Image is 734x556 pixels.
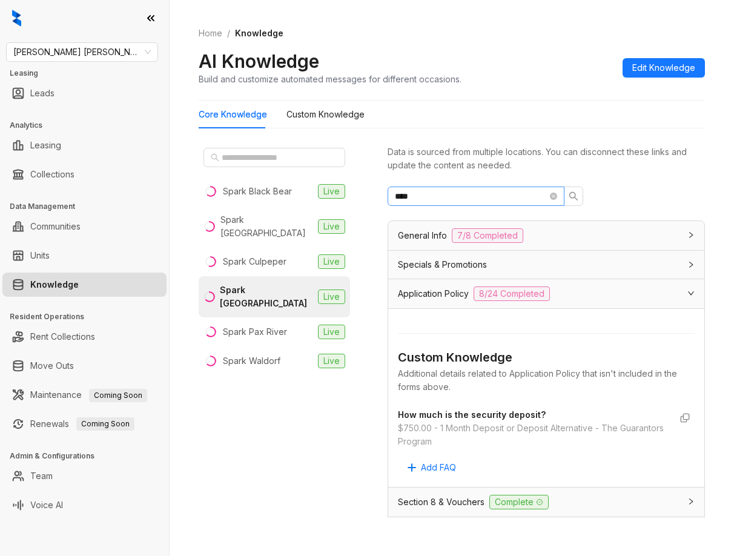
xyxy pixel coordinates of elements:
[2,162,167,187] li: Collections
[199,108,267,121] div: Core Knowledge
[388,221,704,250] div: General Info7/8 Completed
[286,108,365,121] div: Custom Knowledge
[235,28,283,38] span: Knowledge
[30,464,53,488] a: Team
[318,254,345,269] span: Live
[550,193,557,200] span: close-circle
[2,214,167,239] li: Communities
[223,325,287,339] div: Spark Pax River
[2,354,167,378] li: Move Outs
[318,184,345,199] span: Live
[30,162,74,187] a: Collections
[623,58,705,78] button: Edit Knowledge
[687,261,695,268] span: collapsed
[318,354,345,368] span: Live
[2,273,167,297] li: Knowledge
[398,422,670,448] div: $750.00 - 1 Month Deposit or Deposit Alternative - The Guarantors Program
[196,27,225,40] a: Home
[2,133,167,157] li: Leasing
[227,27,230,40] li: /
[12,10,21,27] img: logo
[398,367,695,394] div: Additional details related to Application Policy that isn't included in the forms above.
[687,290,695,297] span: expanded
[10,451,169,462] h3: Admin & Configurations
[199,50,319,73] h2: AI Knowledge
[569,191,578,201] span: search
[10,311,169,322] h3: Resident Operations
[30,354,74,378] a: Move Outs
[10,201,169,212] h3: Data Management
[489,495,549,509] span: Complete
[30,81,55,105] a: Leads
[398,229,447,242] span: General Info
[318,219,345,234] span: Live
[30,325,95,349] a: Rent Collections
[474,286,550,301] span: 8/24 Completed
[10,120,169,131] h3: Analytics
[398,258,487,271] span: Specials & Promotions
[2,383,167,407] li: Maintenance
[223,185,292,198] div: Spark Black Bear
[30,243,50,268] a: Units
[687,498,695,505] span: collapsed
[2,243,167,268] li: Units
[398,287,469,300] span: Application Policy
[199,73,461,85] div: Build and customize automated messages for different occasions.
[388,145,705,172] div: Data is sourced from multiple locations. You can disconnect these links and update the content as...
[388,488,704,517] div: Section 8 & VouchersComplete
[2,493,167,517] li: Voice AI
[30,493,63,517] a: Voice AI
[2,325,167,349] li: Rent Collections
[398,348,695,367] div: Custom Knowledge
[2,81,167,105] li: Leads
[2,412,167,436] li: Renewals
[632,61,695,74] span: Edit Knowledge
[76,417,134,431] span: Coming Soon
[30,412,134,436] a: RenewalsComing Soon
[30,273,79,297] a: Knowledge
[398,409,546,420] strong: How much is the security deposit?
[318,290,345,304] span: Live
[13,43,151,61] span: Gates Hudson
[398,495,484,509] span: Section 8 & Vouchers
[89,389,147,402] span: Coming Soon
[10,68,169,79] h3: Leasing
[211,153,219,162] span: search
[452,228,523,243] span: 7/8 Completed
[30,133,61,157] a: Leasing
[398,458,466,477] button: Add FAQ
[223,354,280,368] div: Spark Waldorf
[220,283,313,310] div: Spark [GEOGRAPHIC_DATA]
[388,251,704,279] div: Specials & Promotions
[421,461,456,474] span: Add FAQ
[223,255,286,268] div: Spark Culpeper
[2,464,167,488] li: Team
[30,214,81,239] a: Communities
[388,279,704,308] div: Application Policy8/24 Completed
[220,213,313,240] div: Spark [GEOGRAPHIC_DATA]
[687,231,695,239] span: collapsed
[318,325,345,339] span: Live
